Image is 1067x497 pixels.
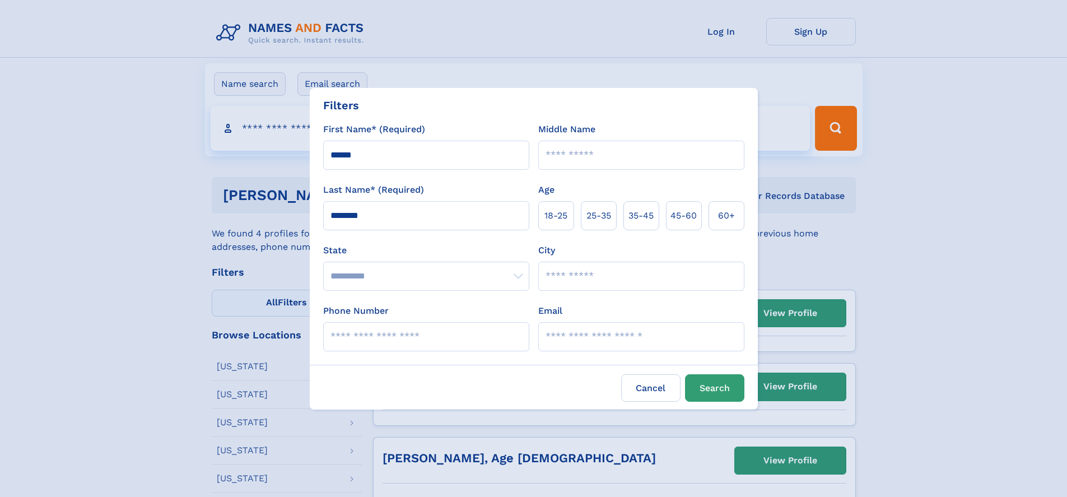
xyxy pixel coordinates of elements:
span: 35‑45 [628,209,654,222]
label: First Name* (Required) [323,123,425,136]
label: Phone Number [323,304,389,318]
label: Email [538,304,562,318]
label: City [538,244,555,257]
label: Last Name* (Required) [323,183,424,197]
label: Age [538,183,555,197]
label: State [323,244,529,257]
span: 25‑35 [586,209,611,222]
span: 18‑25 [544,209,567,222]
label: Middle Name [538,123,595,136]
div: Filters [323,97,359,114]
span: 45‑60 [670,209,697,222]
span: 60+ [718,209,735,222]
label: Cancel [621,374,681,402]
button: Search [685,374,744,402]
